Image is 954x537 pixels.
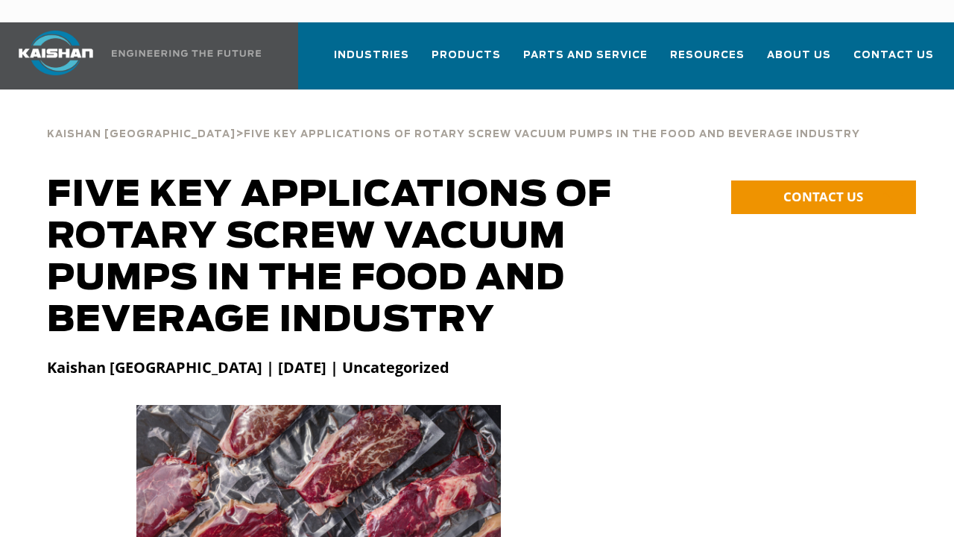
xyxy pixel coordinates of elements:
[523,36,648,87] a: Parts and Service
[47,357,449,377] strong: Kaishan [GEOGRAPHIC_DATA] | [DATE] | Uncategorized
[731,180,916,214] a: CONTACT US
[853,47,934,64] span: Contact Us
[432,36,501,87] a: Products
[670,36,745,87] a: Resources
[112,50,261,57] img: Engineering the future
[334,36,409,87] a: Industries
[47,127,236,140] a: Kaishan [GEOGRAPHIC_DATA]
[432,47,501,64] span: Products
[783,188,863,205] span: CONTACT US
[523,47,648,64] span: Parts and Service
[767,36,831,87] a: About Us
[47,130,236,139] span: Kaishan [GEOGRAPHIC_DATA]
[853,36,934,87] a: Contact Us
[767,47,831,64] span: About Us
[244,127,860,140] a: Five Key Applications of Rotary Screw Vacuum Pumps in the Food and Beverage Industry
[334,47,409,64] span: Industries
[670,47,745,64] span: Resources
[244,130,860,139] span: Five Key Applications of Rotary Screw Vacuum Pumps in the Food and Beverage Industry
[47,175,687,342] h1: Five Key Applications of Rotary Screw Vacuum Pumps in the Food and Beverage Industry
[47,112,860,146] div: >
